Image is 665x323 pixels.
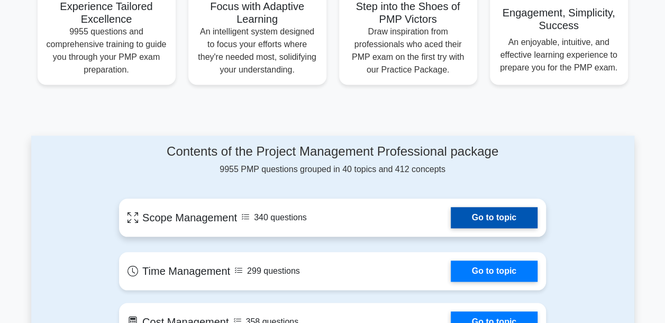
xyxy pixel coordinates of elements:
[197,25,318,76] p: An intelligent system designed to focus your efforts where they're needed most, solidifying your ...
[498,6,620,32] h5: Engagement, Simplicity, Success
[451,207,538,228] a: Go to topic
[119,144,546,176] div: 9955 PMP questions grouped in 40 topics and 412 concepts
[451,261,538,282] a: Go to topic
[498,36,620,74] p: An enjoyable, intuitive, and effective learning experience to prepare you for the PMP exam.
[119,144,546,159] h4: Contents of the Project Management Professional package
[46,25,167,76] p: 9955 questions and comprehensive training to guide you through your PMP exam preparation.
[348,25,469,76] p: Draw inspiration from professionals who aced their PMP exam on the first try with our Practice Pa...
